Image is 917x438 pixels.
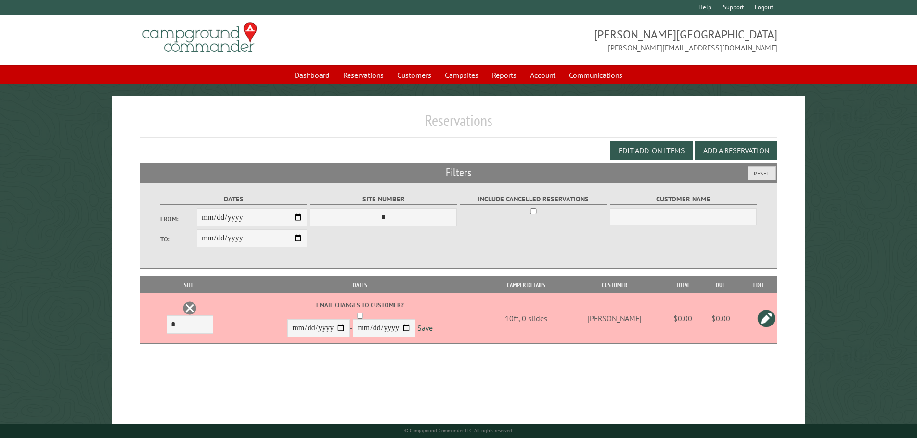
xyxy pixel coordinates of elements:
button: Add a Reservation [695,141,777,160]
td: $0.00 [663,293,702,344]
a: Communications [563,66,628,84]
td: [PERSON_NAME] [565,293,663,344]
a: Save [417,324,433,333]
a: Dashboard [289,66,336,84]
td: 10ft, 0 slides [487,293,565,344]
label: Dates [160,194,307,205]
th: Due [702,276,739,293]
th: Site [144,276,233,293]
th: Customer [565,276,663,293]
label: Site Number [310,194,457,205]
a: Reservations [337,66,389,84]
th: Edit [739,276,777,293]
a: Delete this reservation [182,301,197,315]
label: From: [160,214,197,224]
button: Reset [748,166,776,180]
label: Include Cancelled Reservations [460,194,607,205]
small: © Campground Commander LLC. All rights reserved. [404,427,513,434]
h2: Filters [140,163,778,182]
th: Camper Details [487,276,565,293]
span: [PERSON_NAME][GEOGRAPHIC_DATA] [PERSON_NAME][EMAIL_ADDRESS][DOMAIN_NAME] [459,26,778,53]
a: Account [524,66,561,84]
th: Dates [233,276,487,293]
td: $0.00 [702,293,739,344]
a: Campsites [439,66,484,84]
img: Campground Commander [140,19,260,56]
label: Email changes to customer? [235,300,486,310]
label: Customer Name [610,194,757,205]
th: Total [663,276,702,293]
div: - [235,300,486,339]
a: Reports [486,66,522,84]
h1: Reservations [140,111,778,138]
button: Edit Add-on Items [610,141,693,160]
label: To: [160,235,197,244]
a: Customers [391,66,437,84]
